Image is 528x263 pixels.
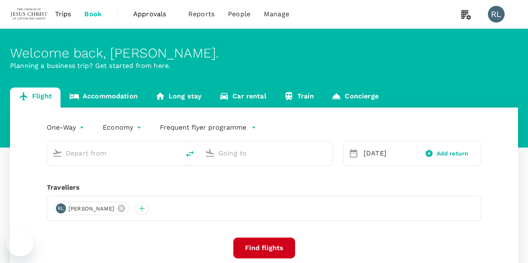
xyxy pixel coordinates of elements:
[133,9,175,19] span: Approvals
[180,144,200,164] button: delete
[63,205,119,213] span: [PERSON_NAME]
[264,9,289,19] span: Manage
[61,88,147,108] a: Accommodation
[488,6,505,23] div: RL
[84,9,102,19] span: Book
[188,9,215,19] span: Reports
[10,5,48,23] img: The Malaysian Church of Jesus Christ of Latter-day Saints
[66,147,162,160] input: Depart from
[218,147,315,160] input: Going to
[55,9,71,19] span: Trips
[47,183,481,193] div: Travellers
[54,202,129,215] div: RL[PERSON_NAME]
[233,238,295,258] button: Find flights
[10,45,518,61] div: Welcome back , [PERSON_NAME] .
[275,88,323,108] a: Train
[360,145,415,162] div: [DATE]
[47,121,86,134] div: One-Way
[160,123,246,133] p: Frequent flyer programme
[323,88,387,108] a: Concierge
[10,61,518,71] p: Planning a business trip? Get started from here.
[56,203,66,213] div: RL
[228,9,250,19] span: People
[174,152,176,154] button: Open
[327,152,328,154] button: Open
[210,88,275,108] a: Car rental
[10,88,61,108] a: Flight
[160,123,256,133] button: Frequent flyer programme
[103,121,143,134] div: Economy
[147,88,210,108] a: Long stay
[437,149,469,158] span: Add return
[7,230,33,256] iframe: Button to launch messaging window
